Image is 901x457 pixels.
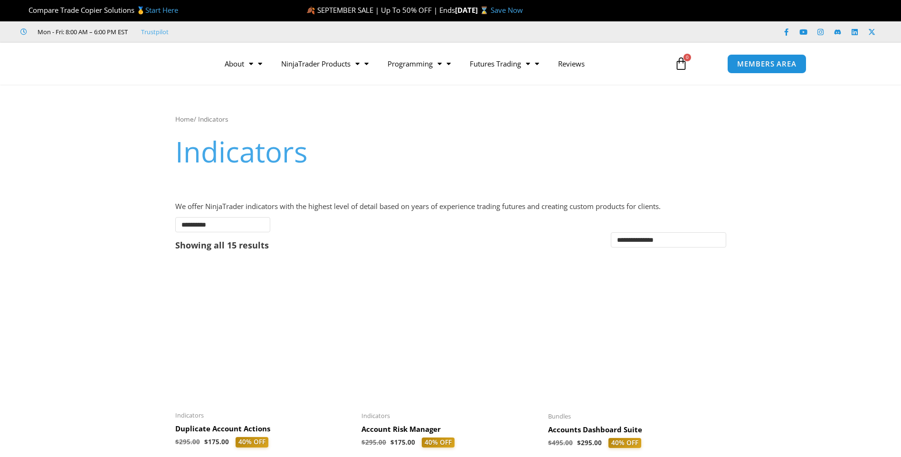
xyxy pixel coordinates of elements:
[361,265,539,406] img: Account Risk Manager
[20,5,178,15] span: Compare Trade Copier Solutions 🥇
[549,53,594,75] a: Reviews
[455,5,491,15] strong: [DATE] ⌛
[611,232,726,248] select: Shop order
[145,5,178,15] a: Start Here
[175,132,726,171] h1: Indicators
[390,438,415,447] bdi: 175.00
[204,438,208,446] span: $
[175,424,352,434] h2: Duplicate Account Actions
[727,54,806,74] a: MEMBERS AREA
[35,26,128,38] span: Mon - Fri: 8:00 AM – 6:00 PM EST
[577,438,602,447] bdi: 295.00
[95,47,197,81] img: LogoAI | Affordable Indicators – NinjaTrader
[175,438,179,446] span: $
[390,438,394,447] span: $
[215,53,664,75] nav: Menu
[577,438,581,447] span: $
[491,5,523,15] a: Save Now
[175,438,200,446] bdi: 295.00
[548,412,725,420] span: Bundles
[548,425,725,438] a: Accounts Dashboard Suite
[548,425,725,435] h2: Accounts Dashboard Suite
[21,7,28,14] img: 🏆
[608,438,641,448] span: 40% OFF
[361,438,386,447] bdi: 295.00
[306,5,455,15] span: 🍂 SEPTEMBER SALE | Up To 50% OFF | Ends
[175,411,352,419] span: Indicators
[141,26,169,38] a: Trustpilot
[361,412,539,420] span: Indicators
[236,437,268,447] span: 40% OFF
[737,60,797,67] span: MEMBERS AREA
[460,53,549,75] a: Futures Trading
[548,265,725,406] img: Accounts Dashboard Suite
[175,424,352,437] a: Duplicate Account Actions
[422,438,455,448] span: 40% OFF
[175,200,726,213] p: We offer NinjaTrader indicators with the highest level of detail based on years of experience tra...
[683,54,691,61] span: 0
[175,265,352,406] img: Duplicate Account Actions
[361,425,539,438] a: Account Risk Manager
[548,438,552,447] span: $
[175,114,194,124] a: Home
[215,53,272,75] a: About
[660,50,702,77] a: 0
[204,438,229,446] bdi: 175.00
[175,241,269,249] p: Showing all 15 results
[361,438,365,447] span: $
[361,425,539,434] h2: Account Risk Manager
[378,53,460,75] a: Programming
[548,438,573,447] bdi: 495.00
[175,113,726,125] nav: Breadcrumb
[272,53,378,75] a: NinjaTrader Products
